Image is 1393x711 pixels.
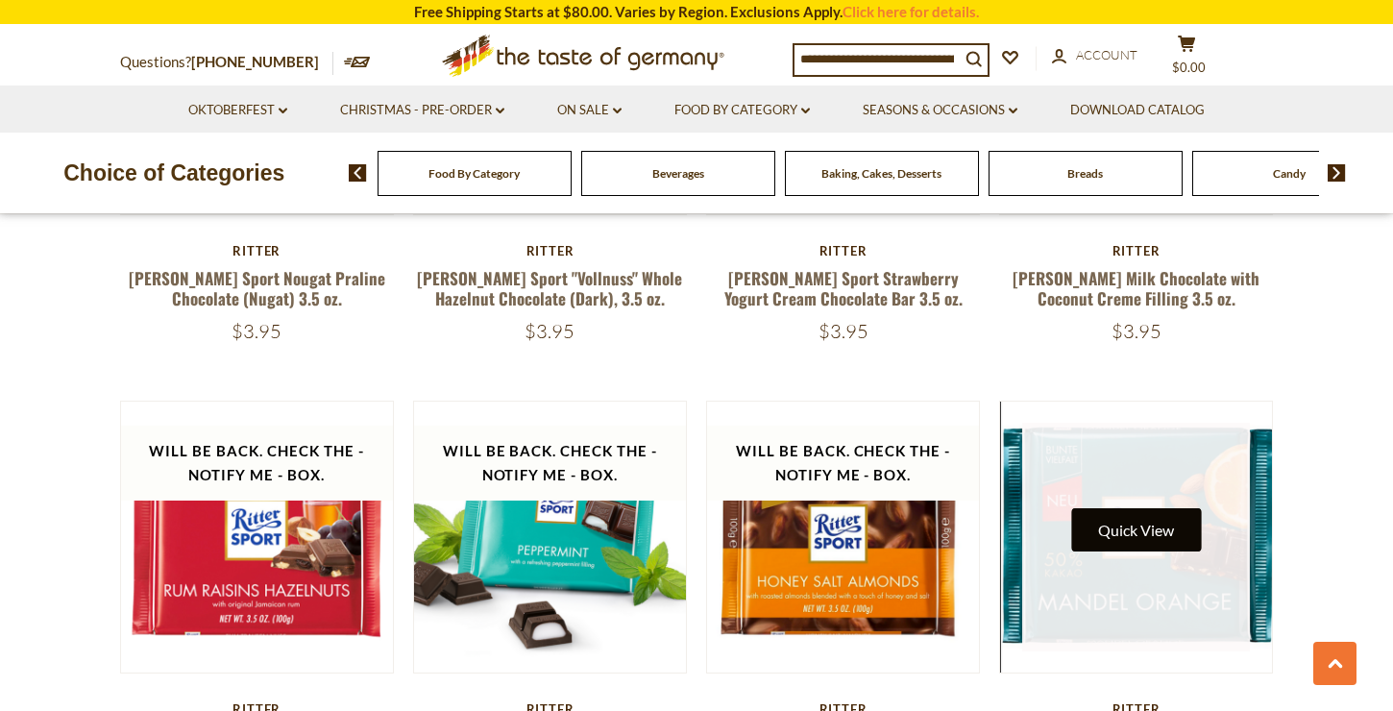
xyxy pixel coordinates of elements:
[843,3,979,20] a: Click here for details.
[1158,35,1215,83] button: $0.00
[819,319,868,343] span: $3.95
[340,100,504,121] a: Christmas - PRE-ORDER
[1076,47,1137,62] span: Account
[191,53,319,70] a: [PHONE_NUMBER]
[1070,100,1205,121] a: Download Catalog
[999,243,1273,258] div: Ritter
[1071,508,1201,552] button: Quick View
[557,100,622,121] a: On Sale
[525,319,574,343] span: $3.95
[414,402,686,674] img: Ritter
[1052,45,1137,66] a: Account
[1013,266,1259,310] a: [PERSON_NAME] Milk Chocolate with Coconut Creme Filling 3.5 oz.
[706,243,980,258] div: Ritter
[1172,60,1206,75] span: $0.00
[652,166,704,181] a: Beverages
[413,243,687,258] div: Ritter
[1000,402,1272,674] img: Ritter
[707,402,979,674] img: Ritter
[349,164,367,182] img: previous arrow
[1067,166,1103,181] a: Breads
[120,50,333,75] p: Questions?
[674,100,810,121] a: Food By Category
[232,319,281,343] span: $3.95
[188,100,287,121] a: Oktoberfest
[863,100,1017,121] a: Seasons & Occasions
[120,243,394,258] div: Ritter
[1273,166,1306,181] a: Candy
[1328,164,1346,182] img: next arrow
[724,266,963,310] a: [PERSON_NAME] Sport Strawberry Yogurt Cream Chocolate Bar 3.5 oz.
[821,166,941,181] a: Baking, Cakes, Desserts
[1112,319,1161,343] span: $3.95
[129,266,385,310] a: [PERSON_NAME] Sport Nougat Praline Chocolate (Nugat) 3.5 oz.
[417,266,682,310] a: [PERSON_NAME] Sport "Vollnuss" Whole Hazelnut Chocolate (Dark), 3.5 oz.
[428,166,520,181] a: Food By Category
[121,402,393,674] img: Ritter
